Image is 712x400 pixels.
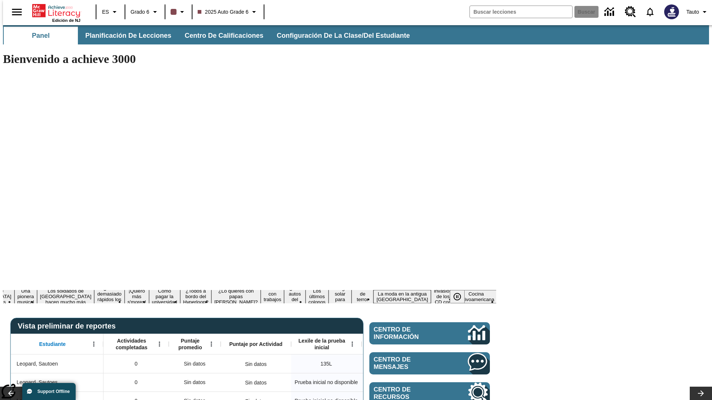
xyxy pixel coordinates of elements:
[17,379,58,386] span: Leopard, Sautoes
[195,5,262,19] button: Clase: 2025 Auto Grade 6, Selecciona una clase
[620,2,640,22] a: Centro de recursos, Se abrirá en una pestaña nueva.
[154,339,165,350] button: Abrir menú
[179,27,269,44] button: Centro de calificaciones
[168,5,189,19] button: El color de la clase es café oscuro. Cambiar el color de la clase.
[455,290,497,303] button: Diapositiva 17 Cocina nativoamericana
[79,27,177,44] button: Planificación de lecciones
[277,31,410,40] span: Configuración de la clase/del estudiante
[600,2,620,22] a: Centro de información
[198,8,249,16] span: 2025 Auto Grade 6
[261,284,284,309] button: Diapositiva 10 Niños con trabajos sucios
[369,322,490,344] a: Centro de información
[211,287,261,306] button: Diapositiva 9 ¿Lo quieres con papas fritas?
[374,356,446,371] span: Centro de mensajes
[103,373,169,391] div: 0, Leopard, Sautoes
[88,339,99,350] button: Abrir menú
[52,18,80,23] span: Edición de NJ
[683,5,712,19] button: Perfil/Configuración
[3,52,496,66] h1: Bienvenido a achieve 3000
[180,356,209,371] span: Sin datos
[241,357,270,371] div: Sin datos, Leopard, Sautoen
[271,27,416,44] button: Configuración de la clase/del estudiante
[295,337,349,351] span: Lexile de la prueba inicial
[241,375,270,390] div: Sin datos, Leopard, Sautoes
[374,326,443,341] span: Centro de información
[39,341,66,347] span: Estudiante
[180,287,211,306] button: Diapositiva 8 ¿Todos a bordo del Hyperloop?
[37,287,95,306] button: Diapositiva 4 Los soldados de EE.UU. hacen mucho más
[17,360,58,368] span: Leopard, Sautoen
[3,27,416,44] div: Subbarra de navegación
[470,6,572,18] input: Buscar campo
[103,354,169,373] div: 0, Leopard, Sautoen
[4,27,78,44] button: Panel
[32,31,50,40] span: Panel
[149,287,180,306] button: Diapositiva 7 Cómo pagar la universidad
[22,383,76,400] button: Support Offline
[6,1,28,23] button: Abrir el menú lateral
[640,2,660,21] a: Notificaciones
[431,281,455,311] button: Diapositiva 16 La invasión de los CD con Internet
[131,8,149,16] span: Grado 6
[128,5,162,19] button: Grado: Grado 6, Elige un grado
[329,284,352,309] button: Diapositiva 13 Energía solar para todos
[306,287,329,306] button: Diapositiva 12 Los últimos colonos
[85,31,171,40] span: Planificación de lecciones
[32,3,80,18] a: Portada
[347,339,358,350] button: Abrir menú
[450,290,472,303] div: Pausar
[369,352,490,374] a: Centro de mensajes
[18,322,119,330] span: Vista preliminar de reportes
[284,284,305,309] button: Diapositiva 11 ¿Los autos del futuro?
[295,379,358,386] span: Prueba inicial no disponible, Leopard, Sautoes
[352,279,373,314] button: Diapositiva 14 La historia de terror del tomate
[37,389,70,394] span: Support Offline
[690,387,712,400] button: Carrusel de lecciones, seguir
[172,337,208,351] span: Puntaje promedio
[99,5,122,19] button: Lenguaje: ES, Selecciona un idioma
[206,339,217,350] button: Abrir menú
[169,354,221,373] div: Sin datos, Leopard, Sautoen
[169,373,221,391] div: Sin datos, Leopard, Sautoes
[450,290,465,303] button: Pausar
[107,337,156,351] span: Actividades completadas
[185,31,263,40] span: Centro de calificaciones
[94,284,124,309] button: Diapositiva 5 ¿Son demasiado rápidos los Speedos?
[135,379,138,386] span: 0
[135,360,138,368] span: 0
[320,360,332,368] span: 135 Lexile, Leopard, Sautoen
[102,8,109,16] span: ES
[14,287,37,306] button: Diapositiva 3 Una pionera musical
[664,4,679,19] img: Avatar
[125,287,149,306] button: Diapositiva 6 ¡Quiero más s'mores!
[686,8,699,16] span: Tauto
[180,375,209,390] span: Sin datos
[3,25,709,44] div: Subbarra de navegación
[229,341,282,347] span: Puntaje por Actividad
[373,290,431,303] button: Diapositiva 15 La moda en la antigua Roma
[660,2,683,21] button: Escoja un nuevo avatar
[32,3,80,23] div: Portada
